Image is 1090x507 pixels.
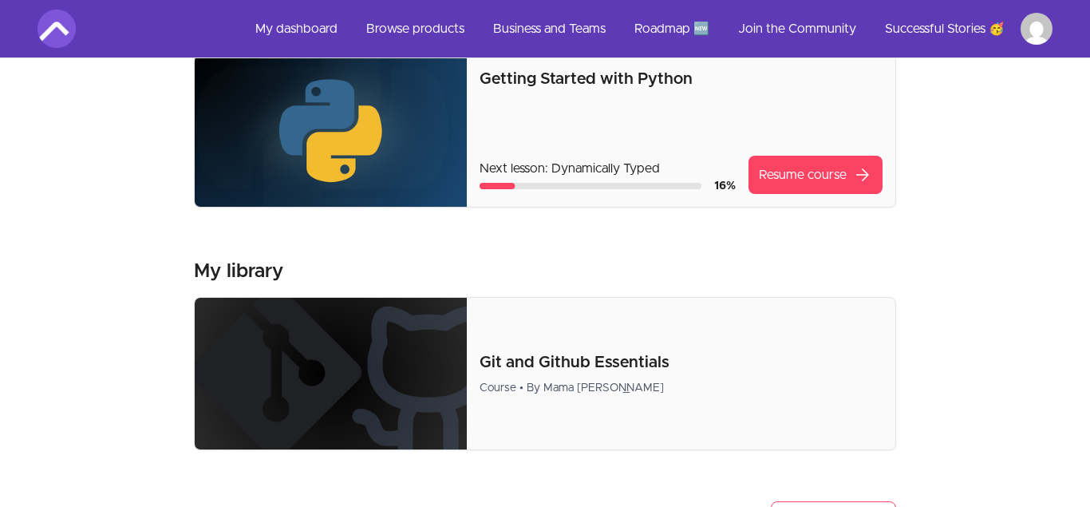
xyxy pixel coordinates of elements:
img: Product image for Git and Github Essentials [195,298,467,450]
span: arrow_forward [853,165,872,184]
p: Getting Started with Python [480,68,883,90]
p: Next lesson: Dynamically Typed [480,159,736,178]
a: Join the Community [725,10,869,48]
img: Amigoscode logo [38,10,76,48]
a: Business and Teams [480,10,618,48]
a: Resume coursearrow_forward [748,156,883,194]
div: Course progress [480,183,701,189]
div: Course • By Mama [PERSON_NAME] [480,380,883,396]
a: Product image for Git and Github EssentialsGit and Github EssentialsCourse • By Mama [PERSON_NAME] [194,297,896,450]
p: Git and Github Essentials [480,351,883,374]
span: 16 % [714,180,736,192]
nav: Main [243,10,1052,48]
a: Successful Stories 🥳 [872,10,1017,48]
a: Roadmap 🆕 [622,10,722,48]
img: Profile image for ridwan abdulrasheed [1021,13,1052,45]
img: Product image for Getting Started with Python [195,55,467,207]
a: My dashboard [243,10,350,48]
a: Browse products [353,10,477,48]
h3: My library [194,259,283,284]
